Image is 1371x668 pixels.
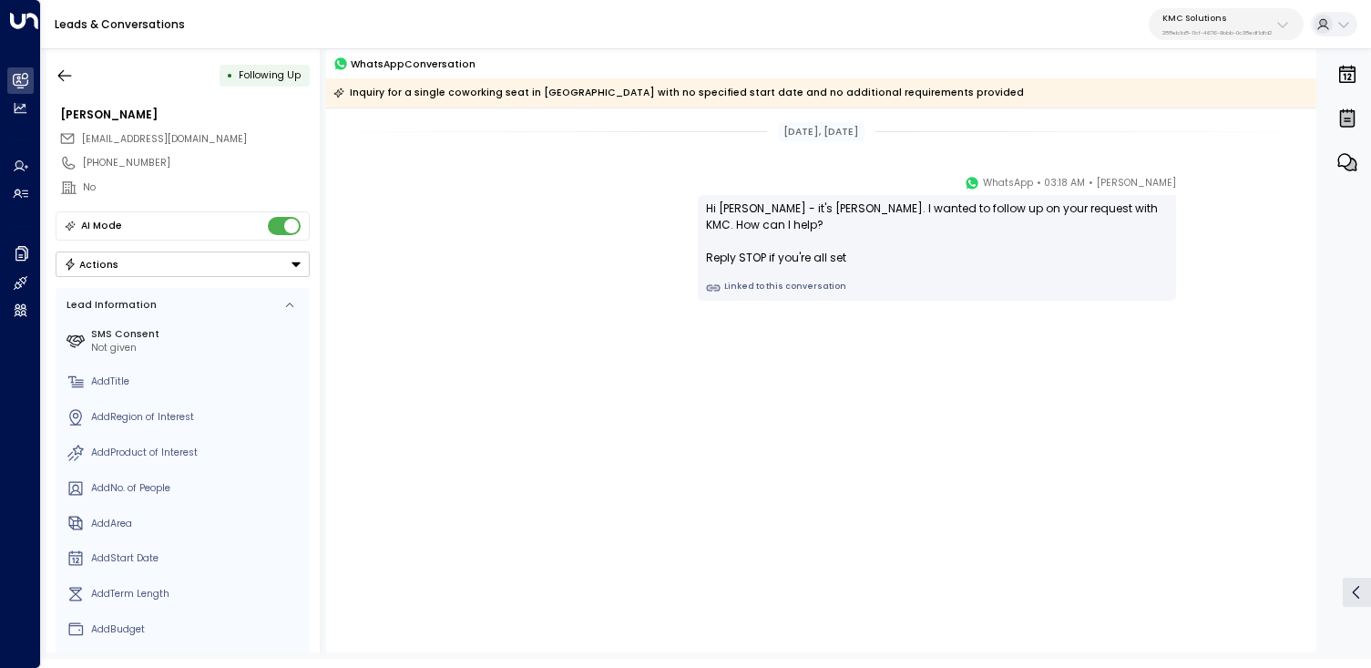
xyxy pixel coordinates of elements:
[56,252,310,277] button: Actions
[91,341,304,355] div: Not given
[1037,174,1041,192] span: •
[60,107,310,123] div: [PERSON_NAME]
[82,132,247,146] span: [EMAIL_ADDRESS][DOMAIN_NAME]
[91,587,304,601] div: AddTerm Length
[983,174,1033,192] span: WhatsApp
[62,298,157,313] div: Lead Information
[83,180,310,195] div: No
[333,84,1024,102] div: Inquiry for a single coworking seat in [GEOGRAPHIC_DATA] with no specified start date and no addi...
[91,481,304,496] div: AddNo. of People
[64,258,119,271] div: Actions
[91,375,304,389] div: AddTitle
[1183,174,1211,201] img: 4_headshot.jpg
[706,200,1168,266] div: Hi [PERSON_NAME] - it's [PERSON_NAME]. I wanted to follow up on your request with KMC. How can I ...
[91,327,304,342] label: SMS Consent
[351,57,476,72] span: WhatsApp Conversation
[91,410,304,425] div: AddRegion of Interest
[227,63,233,87] div: •
[91,446,304,460] div: AddProduct of Interest
[81,217,122,235] div: AI Mode
[56,252,310,277] div: Button group with a nested menu
[1089,174,1093,192] span: •
[91,517,304,531] div: AddArea
[83,156,310,170] div: [PHONE_NUMBER]
[1149,8,1304,40] button: KMC Solutions288eb1a8-11cf-4676-9bbb-0c38edf1dfd2
[706,281,1168,295] a: Linked to this conversation
[1162,29,1272,36] p: 288eb1a8-11cf-4676-9bbb-0c38edf1dfd2
[91,551,304,566] div: AddStart Date
[91,622,304,637] div: AddBudget
[1162,13,1272,24] p: KMC Solutions
[778,122,865,142] div: [DATE], [DATE]
[82,132,247,147] span: ofeliaabellar178@gmail.com
[1097,174,1176,192] span: [PERSON_NAME]
[239,68,301,82] span: Following Up
[55,16,185,32] a: Leads & Conversations
[1044,174,1085,192] span: 03:18 AM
